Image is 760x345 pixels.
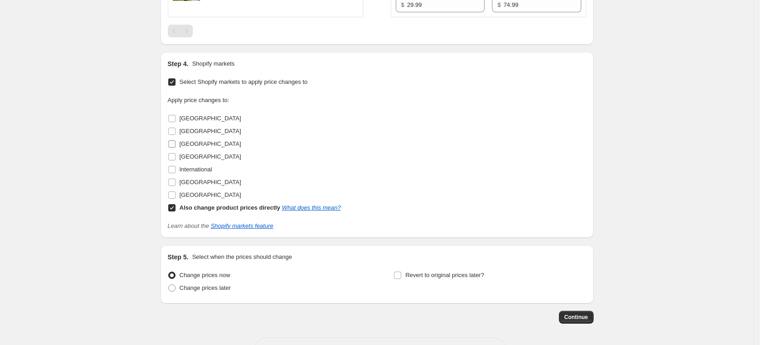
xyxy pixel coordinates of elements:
[564,314,588,321] span: Continue
[192,252,292,262] p: Select when the prices should change
[180,191,241,198] span: [GEOGRAPHIC_DATA]
[180,128,241,134] span: [GEOGRAPHIC_DATA]
[168,25,193,37] nav: Pagination
[168,59,189,68] h2: Step 4.
[559,311,594,324] button: Continue
[405,272,484,278] span: Revert to original prices later?
[180,115,241,122] span: [GEOGRAPHIC_DATA]
[180,78,308,85] span: Select Shopify markets to apply price changes to
[192,59,234,68] p: Shopify markets
[211,222,273,229] a: Shopify markets feature
[282,204,341,211] a: What does this mean?
[168,222,274,229] i: Learn about the
[180,166,212,173] span: International
[180,204,280,211] b: Also change product prices directly
[180,140,241,147] span: [GEOGRAPHIC_DATA]
[168,97,229,103] span: Apply price changes to:
[168,252,189,262] h2: Step 5.
[180,272,230,278] span: Change prices now
[401,1,404,8] span: $
[180,153,241,160] span: [GEOGRAPHIC_DATA]
[180,179,241,185] span: [GEOGRAPHIC_DATA]
[497,1,501,8] span: $
[180,284,231,291] span: Change prices later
